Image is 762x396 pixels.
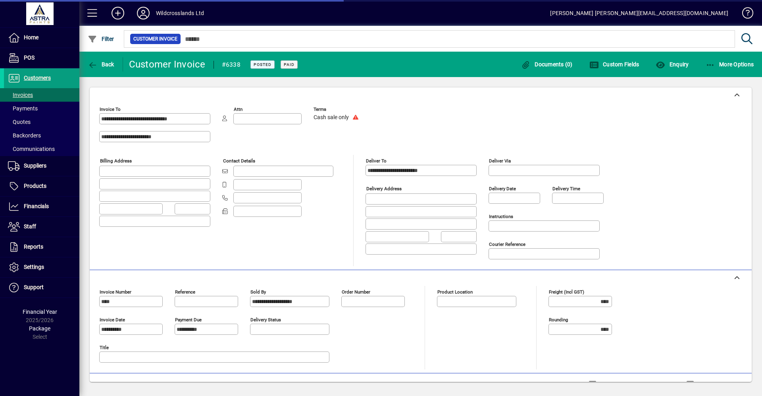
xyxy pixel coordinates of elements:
mat-label: Rounding [549,317,568,323]
a: Payments [4,102,79,115]
span: Filter [88,36,114,42]
button: More Options [704,57,756,71]
span: Customer Invoice [133,35,177,43]
div: Wildcrosslands Ltd [156,7,204,19]
mat-label: Instructions [489,214,513,219]
div: Customer Invoice [129,58,206,71]
label: Show Line Volumes/Weights [598,381,672,388]
a: Suppliers [4,156,79,176]
mat-label: Invoice date [100,317,125,323]
span: Financials [24,203,49,209]
a: Products [4,176,79,196]
mat-label: Deliver To [366,158,387,164]
span: Cash sale only [314,114,349,121]
mat-label: Sold by [250,289,266,295]
a: Backorders [4,129,79,142]
button: Back [86,57,116,71]
mat-label: Courier Reference [489,241,525,247]
a: Staff [4,217,79,237]
a: Invoices [4,88,79,102]
span: Financial Year [23,309,57,315]
mat-label: Payment due [175,317,202,323]
div: #6338 [222,58,241,71]
mat-label: Invoice number [100,289,131,295]
span: Quotes [8,119,31,125]
span: Reports [24,243,43,250]
span: Suppliers [24,162,46,169]
mat-label: Product location [437,289,473,295]
span: Support [24,284,44,290]
mat-label: Delivery date [489,186,516,191]
mat-label: Deliver via [489,158,511,164]
mat-label: Reference [175,289,195,295]
a: Home [4,28,79,48]
button: Enquiry [654,57,691,71]
span: Customers [24,75,51,81]
span: Communications [8,146,55,152]
a: Quotes [4,115,79,129]
span: POS [24,54,35,61]
button: Documents (0) [519,57,575,71]
a: Support [4,278,79,297]
mat-label: Order number [342,289,370,295]
span: Paid [284,62,294,67]
a: POS [4,48,79,68]
span: Back [88,61,114,68]
button: Profile [131,6,156,20]
span: Package [29,325,50,332]
span: Custom Fields [589,61,639,68]
mat-label: Delivery time [552,186,580,191]
span: Terms [314,107,361,112]
span: Posted [254,62,271,67]
div: [PERSON_NAME] [PERSON_NAME][EMAIL_ADDRESS][DOMAIN_NAME] [550,7,728,19]
span: Documents (0) [521,61,573,68]
span: Settings [24,264,44,270]
label: Show Cost/Profit [696,381,742,388]
span: Home [24,34,38,41]
button: Custom Fields [587,57,641,71]
span: More Options [706,61,754,68]
mat-label: Attn [234,106,242,112]
button: Add [105,6,131,20]
button: Filter [86,32,116,46]
span: Products [24,183,46,189]
mat-label: Invoice To [100,106,121,112]
span: Invoices [8,92,33,98]
a: Settings [4,257,79,277]
span: Staff [24,223,36,230]
a: Communications [4,142,79,156]
app-page-header-button: Back [79,57,123,71]
a: Reports [4,237,79,257]
mat-label: Delivery status [250,317,281,323]
a: Knowledge Base [736,2,752,27]
mat-label: Freight (incl GST) [549,289,584,295]
span: Backorders [8,132,41,139]
span: Payments [8,105,38,112]
span: Enquiry [656,61,689,68]
a: Financials [4,197,79,216]
mat-label: Title [100,345,109,350]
